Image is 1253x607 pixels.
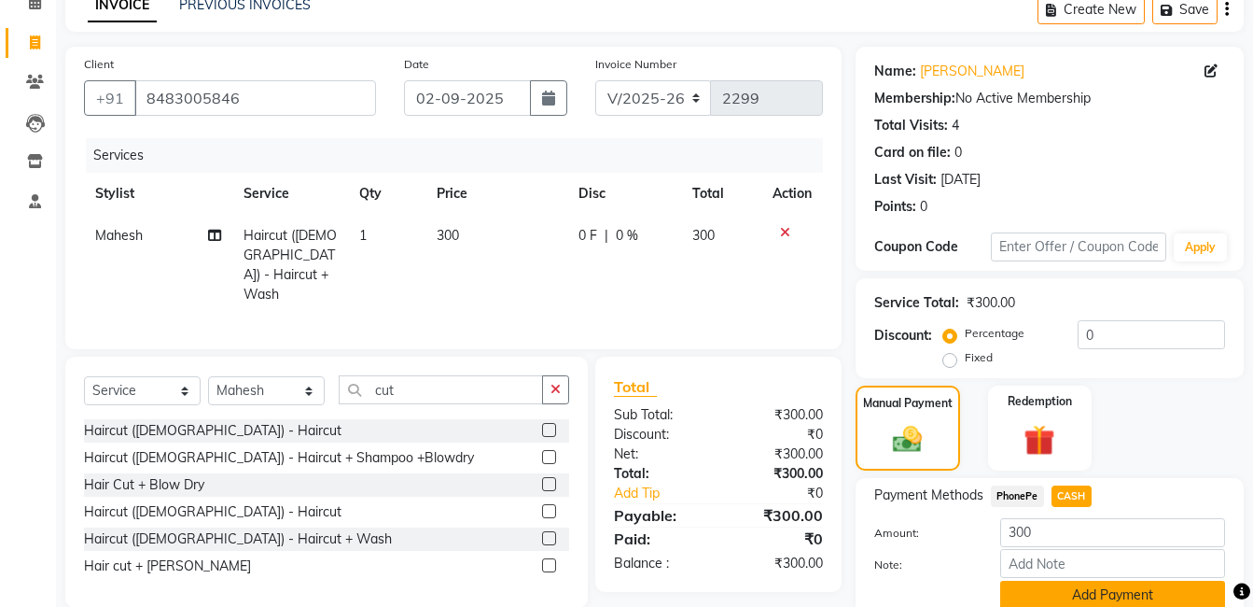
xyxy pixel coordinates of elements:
[1014,421,1065,459] img: _gift.svg
[884,423,931,457] img: _cash.svg
[84,557,251,576] div: Hair cut + [PERSON_NAME]
[860,557,986,573] label: Note:
[84,80,136,116] button: +91
[954,143,962,162] div: 0
[614,377,657,397] span: Total
[84,421,341,441] div: Haircut ([DEMOGRAPHIC_DATA]) - Haircut
[567,173,680,215] th: Disc
[874,237,991,257] div: Coupon Code
[595,56,676,73] label: Invoice Number
[874,89,1225,108] div: No Active Membership
[437,227,459,244] span: 300
[578,226,597,246] span: 0 F
[874,62,916,81] div: Name:
[600,464,718,484] div: Total:
[359,227,367,244] span: 1
[991,486,1044,507] span: PhonePe
[84,502,341,522] div: Haircut ([DEMOGRAPHIC_DATA]) - Haircut
[874,486,983,505] span: Payment Methods
[874,326,932,346] div: Discount:
[965,325,1024,342] label: Percentage
[600,445,718,464] div: Net:
[600,425,718,445] div: Discount:
[84,56,114,73] label: Client
[605,226,608,246] span: |
[860,525,986,542] label: Amount:
[718,464,837,484] div: ₹300.00
[718,445,837,464] div: ₹300.00
[600,484,738,503] a: Add Tip
[84,173,232,215] th: Stylist
[600,554,718,573] div: Balance :
[348,173,425,215] th: Qty
[738,484,837,503] div: ₹0
[863,395,953,412] label: Manual Payment
[1008,393,1072,410] label: Redemption
[339,375,543,404] input: Search or Scan
[874,143,951,162] div: Card on file:
[718,425,837,445] div: ₹0
[1000,518,1225,547] input: Amount
[874,116,948,135] div: Total Visits:
[920,62,1024,81] a: [PERSON_NAME]
[600,504,718,527] div: Payable:
[1051,486,1092,507] span: CASH
[1174,233,1227,261] button: Apply
[84,529,392,549] div: Haircut ([DEMOGRAPHIC_DATA]) - Haircut + Wash
[718,554,837,573] div: ₹300.00
[1000,549,1225,578] input: Add Note
[600,405,718,425] div: Sub Total:
[86,138,837,173] div: Services
[718,504,837,527] div: ₹300.00
[718,405,837,425] div: ₹300.00
[425,173,568,215] th: Price
[232,173,348,215] th: Service
[920,197,927,217] div: 0
[95,227,143,244] span: Mahesh
[84,448,474,468] div: Haircut ([DEMOGRAPHIC_DATA]) - Haircut + Shampoo +Blowdry
[940,170,981,190] div: [DATE]
[952,116,959,135] div: 4
[681,173,761,215] th: Total
[244,227,337,303] span: Haircut ([DEMOGRAPHIC_DATA]) - Haircut + Wash
[965,349,993,366] label: Fixed
[692,227,715,244] span: 300
[874,89,955,108] div: Membership:
[967,293,1015,313] div: ₹300.00
[84,475,204,495] div: Hair Cut + Blow Dry
[404,56,429,73] label: Date
[134,80,376,116] input: Search by Name/Mobile/Email/Code
[874,293,959,313] div: Service Total:
[761,173,823,215] th: Action
[991,233,1166,261] input: Enter Offer / Coupon Code
[616,226,638,246] span: 0 %
[874,197,916,217] div: Points:
[874,170,937,190] div: Last Visit:
[600,528,718,550] div: Paid:
[718,528,837,550] div: ₹0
